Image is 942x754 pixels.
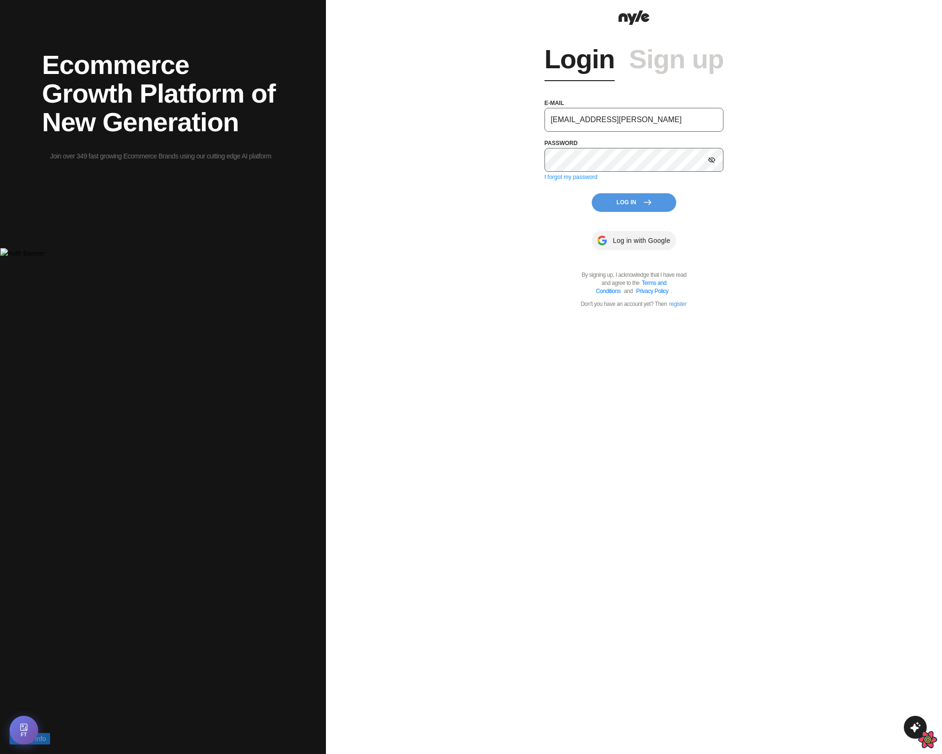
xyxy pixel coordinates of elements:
span: Debug Info [13,733,46,744]
p: Join over 349 fast growing Ecommerce Brands using our cutting edge AI platform [42,151,279,161]
label: password [544,140,578,147]
button: Open Feature Toggle Debug Panel [10,716,38,744]
p: By signing up, I acknowledge that I have read and agree to the . [579,271,689,295]
button: Debug Info [10,733,50,744]
button: Log in with Google [592,231,676,250]
h2: Ecommerce Growth Platform of New Generation [42,51,279,136]
p: Don't you have an account yet? Then [579,300,689,308]
span: FT [21,733,27,737]
a: Login [544,45,615,73]
a: Terms and Conditions [596,280,667,294]
button: Open React Query Devtools [918,730,937,749]
a: register [669,301,686,307]
a: I forgot my password [544,174,597,180]
a: Sign up [629,45,723,73]
a: Privacy Policy [636,288,669,294]
label: e-mail [544,100,564,106]
button: Log In [592,193,676,212]
span: and [621,288,635,294]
